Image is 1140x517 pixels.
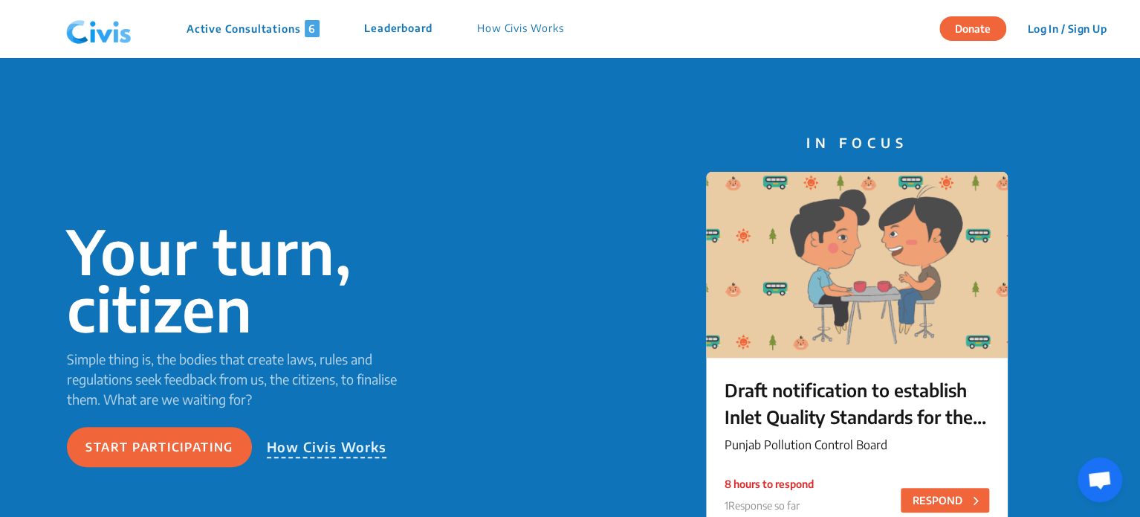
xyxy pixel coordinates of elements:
[267,437,387,458] p: How Civis Works
[725,498,814,513] p: 1
[67,222,419,337] p: Your turn, citizen
[725,376,989,430] p: Draft notification to establish Inlet Quality Standards for the Common Effluent Treatment Plant (...
[725,436,989,454] p: Punjab Pollution Control Board
[60,7,137,51] img: navlogo.png
[67,349,419,409] p: Simple thing is, the bodies that create laws, rules and regulations seek feedback from us, the ci...
[901,488,989,513] button: RESPOND
[939,16,1006,41] button: Donate
[939,20,1017,35] a: Donate
[477,20,564,37] p: How Civis Works
[1078,457,1122,502] div: Open chat
[725,476,814,492] p: 8 hours to respond
[728,499,800,512] span: Response so far
[305,20,320,37] span: 6
[187,20,320,37] p: Active Consultations
[1017,17,1116,40] button: Log In / Sign Up
[67,427,252,467] button: Start participating
[706,132,1008,152] p: IN FOCUS
[364,20,433,37] p: Leaderboard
